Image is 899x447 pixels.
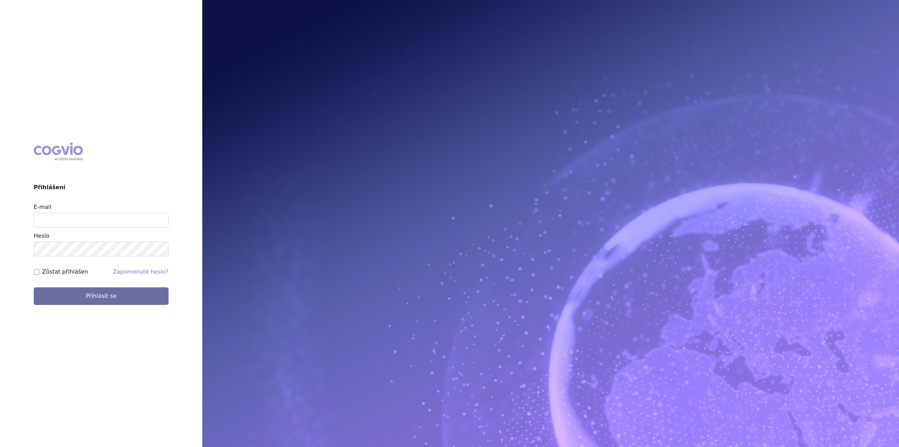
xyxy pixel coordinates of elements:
a: Zapomenuté heslo? [113,268,169,275]
div: COGVIO [34,142,83,161]
label: Zůstat přihlášen [42,268,88,276]
label: Heslo [34,232,49,239]
button: Přihlásit se [34,287,169,305]
h2: Přihlášení [34,183,169,192]
label: E-mail [34,204,51,210]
